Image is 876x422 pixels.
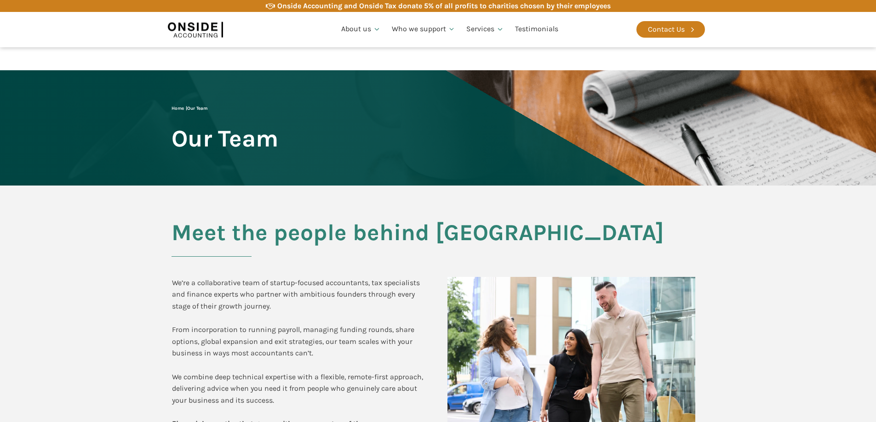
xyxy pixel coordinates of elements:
h2: Meet the people behind [GEOGRAPHIC_DATA] [172,220,705,257]
a: Contact Us [636,21,705,38]
span: Our Team [187,106,207,111]
div: Contact Us [648,23,685,35]
img: Onside Accounting [168,19,223,40]
a: Testimonials [510,14,564,45]
a: Services [461,14,510,45]
a: Home [172,106,184,111]
span: Our Team [172,126,278,151]
a: Who we support [386,14,461,45]
a: About us [336,14,386,45]
span: | [172,106,207,111]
